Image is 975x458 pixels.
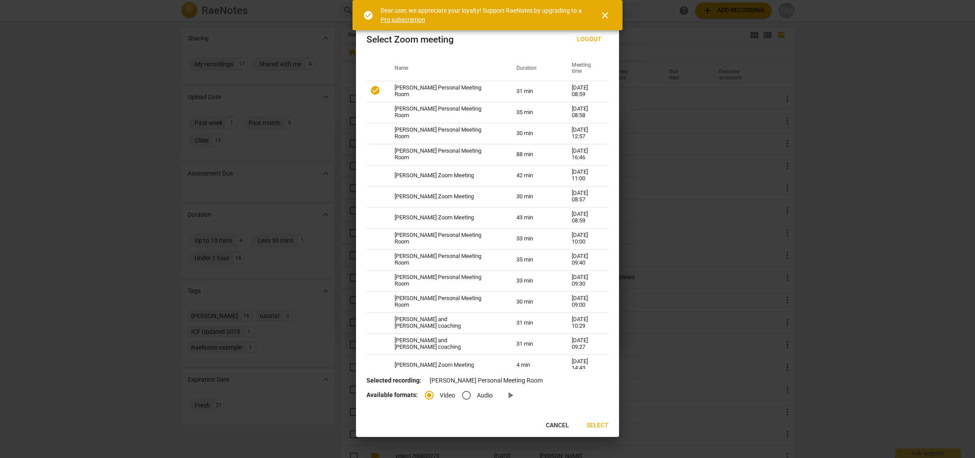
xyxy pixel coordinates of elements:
p: [PERSON_NAME] Personal Meeting Room [367,376,608,385]
a: Preview [500,385,521,406]
td: 35 min [506,249,561,270]
td: [PERSON_NAME] Personal Meeting Room [384,228,506,249]
div: Dear user, we appreciate your loyalty! Support RaeNotes by upgrading to a [381,6,584,24]
td: 33 min [506,270,561,291]
button: Cancel [539,418,576,433]
td: [DATE] 10:00 [561,228,608,249]
b: Selected recording: [367,377,421,384]
td: [DATE] 08:58 [561,102,608,123]
td: 31 min [506,81,561,102]
td: [PERSON_NAME] Personal Meeting Room [384,102,506,123]
td: 35 min [506,102,561,123]
td: [DATE] 14:43 [561,354,608,376]
td: 30 min [506,186,561,207]
span: check_circle [370,85,381,96]
td: [PERSON_NAME] Personal Meeting Room [384,291,506,312]
td: 31 min [506,312,561,333]
td: [DATE] 09:00 [561,291,608,312]
td: 4 min [506,354,561,376]
span: play_arrow [505,390,516,401]
b: Available formats: [367,391,418,398]
div: File type [425,391,500,398]
td: [DATE] 08:59 [561,207,608,228]
td: [PERSON_NAME] and [PERSON_NAME] coaching [384,312,506,333]
td: [DATE] 09:30 [561,270,608,291]
button: Select [580,418,616,433]
td: [DATE] 08:59 [561,81,608,102]
td: [PERSON_NAME] Personal Meeting Room [384,270,506,291]
td: [DATE] 12:57 [561,123,608,144]
td: 33 min [506,228,561,249]
td: [PERSON_NAME] Zoom Meeting [384,354,506,376]
td: [DATE] 10:29 [561,312,608,333]
td: [DATE] 08:57 [561,186,608,207]
button: Close [594,5,616,26]
td: [PERSON_NAME] Zoom Meeting [384,165,506,186]
button: Logout [570,32,608,47]
th: Duration [506,56,561,81]
td: 30 min [506,123,561,144]
a: Pro subscription [381,16,425,23]
td: [PERSON_NAME] and [PERSON_NAME] coaching [384,333,506,354]
span: Video [440,391,455,400]
td: [DATE] 16:46 [561,144,608,165]
span: check_circle [363,10,374,21]
td: [DATE] 09:27 [561,333,608,354]
td: [PERSON_NAME] Personal Meeting Room [384,144,506,165]
span: Cancel [546,421,569,430]
td: [PERSON_NAME] Zoom Meeting [384,207,506,228]
td: 31 min [506,333,561,354]
td: [PERSON_NAME] Personal Meeting Room [384,249,506,270]
td: [DATE] 11:00 [561,165,608,186]
div: Select Zoom meeting [367,34,454,45]
td: [PERSON_NAME] Personal Meeting Room [384,123,506,144]
span: close [600,10,610,21]
td: 42 min [506,165,561,186]
th: Name [384,56,506,81]
td: 43 min [506,207,561,228]
span: Select [587,421,608,430]
td: [DATE] 09:40 [561,249,608,270]
span: Logout [577,35,601,44]
td: [PERSON_NAME] Zoom Meeting [384,186,506,207]
td: [PERSON_NAME] Personal Meeting Room [384,81,506,102]
td: 30 min [506,291,561,312]
span: Audio [477,391,493,400]
td: 88 min [506,144,561,165]
th: Meeting time [561,56,608,81]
